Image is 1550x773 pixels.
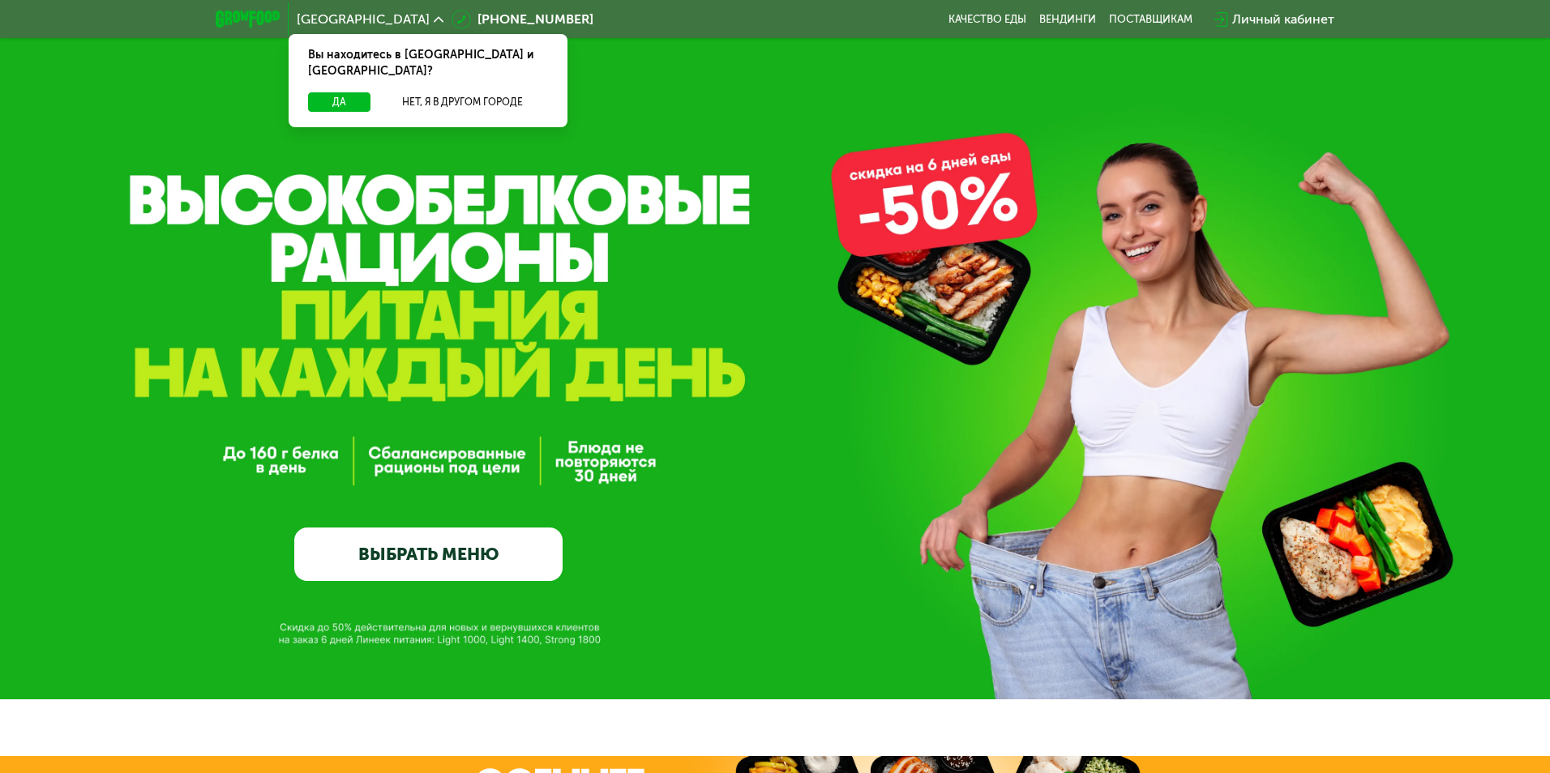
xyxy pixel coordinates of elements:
[377,92,548,112] button: Нет, я в другом городе
[1232,10,1334,29] div: Личный кабинет
[289,34,567,92] div: Вы находитесь в [GEOGRAPHIC_DATA] и [GEOGRAPHIC_DATA]?
[452,10,593,29] a: [PHONE_NUMBER]
[948,13,1026,26] a: Качество еды
[294,527,563,581] a: ВЫБРАТЬ МЕНЮ
[1039,13,1096,26] a: Вендинги
[1109,13,1192,26] div: поставщикам
[308,92,370,112] button: Да
[297,13,430,26] span: [GEOGRAPHIC_DATA]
